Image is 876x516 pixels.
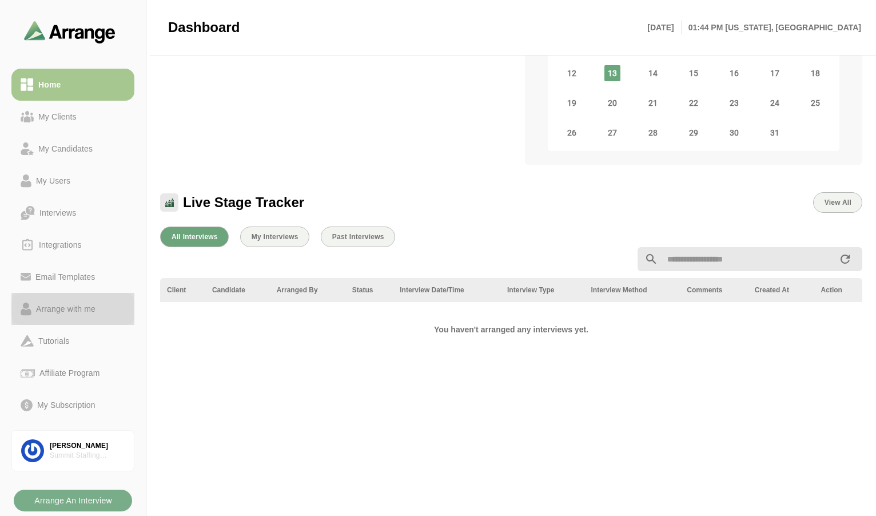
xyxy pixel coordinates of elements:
[321,227,395,247] button: Past Interviews
[11,261,134,293] a: Email Templates
[34,490,112,511] b: Arrange An Interview
[11,165,134,197] a: My Users
[813,192,862,213] button: View All
[647,21,681,34] p: [DATE]
[168,19,240,36] span: Dashboard
[604,65,620,81] span: Monday, October 13, 2025
[400,285,493,295] div: Interview Date/Time
[183,194,304,211] span: Live Stage Tracker
[11,133,134,165] a: My Candidates
[31,270,99,284] div: Email Templates
[11,101,134,133] a: My Clients
[33,398,100,412] div: My Subscription
[682,21,861,34] p: 01:44 PM [US_STATE], [GEOGRAPHIC_DATA]
[171,233,218,241] span: All Interviews
[35,206,81,220] div: Interviews
[726,65,742,81] span: Thursday, October 16, 2025
[34,238,86,252] div: Integrations
[31,174,75,188] div: My Users
[507,285,577,295] div: Interview Type
[212,285,263,295] div: Candidate
[838,252,852,266] i: appended action
[564,65,580,81] span: Sunday, October 12, 2025
[50,441,125,451] div: [PERSON_NAME]
[240,227,309,247] button: My Interviews
[11,293,134,325] a: Arrange with me
[645,95,661,111] span: Tuesday, October 21, 2025
[686,65,702,81] span: Wednesday, October 15, 2025
[726,95,742,111] span: Thursday, October 23, 2025
[11,389,134,421] a: My Subscription
[767,95,783,111] span: Friday, October 24, 2025
[11,430,134,471] a: [PERSON_NAME]Summit Staffing Partners
[11,325,134,357] a: Tutorials
[755,285,807,295] div: Created At
[35,366,104,380] div: Affiliate Program
[564,95,580,111] span: Sunday, October 19, 2025
[34,78,65,92] div: Home
[645,125,661,141] span: Tuesday, October 28, 2025
[34,142,97,156] div: My Candidates
[11,197,134,229] a: Interviews
[604,95,620,111] span: Monday, October 20, 2025
[251,233,298,241] span: My Interviews
[686,95,702,111] span: Wednesday, October 22, 2025
[686,125,702,141] span: Wednesday, October 29, 2025
[277,285,339,295] div: Arranged By
[687,285,740,295] div: Comments
[352,285,386,295] div: Status
[591,285,674,295] div: Interview Method
[160,227,229,247] button: All Interviews
[24,21,116,43] img: arrangeai-name-small-logo.4d2b8aee.svg
[767,125,783,141] span: Friday, October 31, 2025
[31,302,100,316] div: Arrange with me
[14,490,132,511] button: Arrange An Interview
[564,125,580,141] span: Sunday, October 26, 2025
[807,65,823,81] span: Saturday, October 18, 2025
[11,229,134,261] a: Integrations
[807,95,823,111] span: Saturday, October 25, 2025
[604,125,620,141] span: Monday, October 27, 2025
[167,285,198,295] div: Client
[11,357,134,389] a: Affiliate Program
[34,334,74,348] div: Tutorials
[726,125,742,141] span: Thursday, October 30, 2025
[824,199,851,207] span: View All
[344,323,679,336] h2: You haven't arranged any interviews yet.
[11,69,134,101] a: Home
[34,110,81,124] div: My Clients
[332,233,384,241] span: Past Interviews
[50,451,125,461] div: Summit Staffing Partners
[821,285,855,295] div: Action
[645,65,661,81] span: Tuesday, October 14, 2025
[767,65,783,81] span: Friday, October 17, 2025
